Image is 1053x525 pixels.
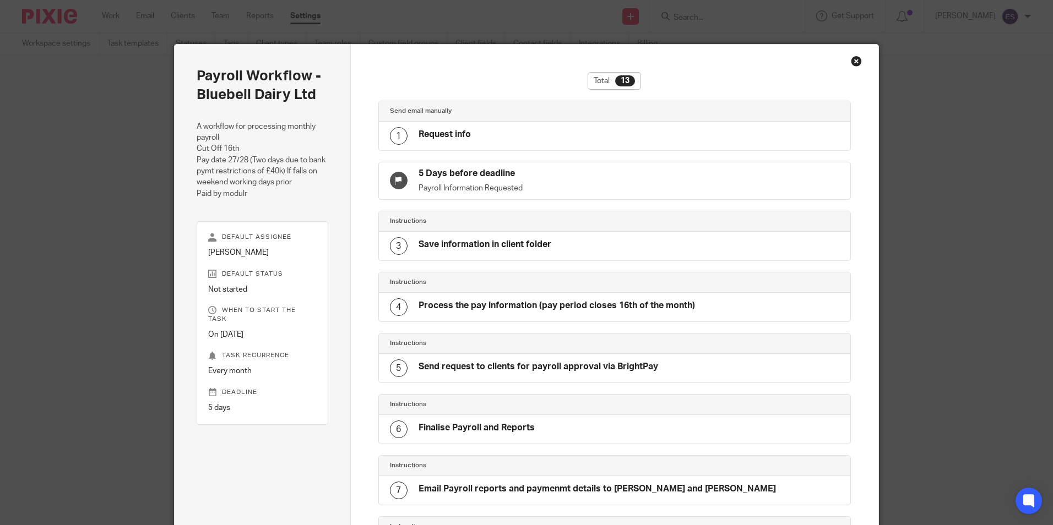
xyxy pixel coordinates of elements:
div: 6 [390,420,408,438]
div: Close this dialog window [851,56,862,67]
h4: Request info [419,129,471,140]
h4: Save information in client folder [419,239,551,250]
div: Total [588,72,641,90]
h4: 5 Days before deadline [419,168,615,179]
h4: Finalise Payroll and Reports [419,422,535,434]
h4: Instructions [390,217,615,226]
p: Default assignee [208,233,317,242]
h4: Email Payroll reports and paymenmt details to [PERSON_NAME] and [PERSON_NAME] [419,483,776,495]
div: 7 [390,482,408,499]
div: 5 [390,359,408,377]
p: When to start the task [208,306,317,324]
p: On [DATE] [208,329,317,340]
div: 3 [390,237,408,255]
p: A workflow for processing monthly payroll Cut Off 16th Pay date 27/28 (Two days due to bank pymt ... [197,121,328,200]
p: Not started [208,284,317,295]
p: Default status [208,270,317,278]
p: Every month [208,365,317,376]
div: 1 [390,127,408,145]
h4: Instructions [390,339,615,348]
h4: Process the pay information (pay period closes 16th of the month) [419,300,695,311]
p: Task recurrence [208,351,317,360]
p: Deadline [208,388,317,397]
div: 13 [615,75,635,86]
h4: Instructions [390,461,615,470]
h2: Payroll Workflow - Bluebell Dairy Ltd [197,67,328,105]
h4: Instructions [390,278,615,287]
div: 4 [390,298,408,316]
h4: Send email manually [390,107,615,116]
p: [PERSON_NAME] [208,247,317,258]
h4: Send request to clients for payroll approval via BrightPay [419,361,658,373]
p: Payroll Information Requested [419,183,615,194]
p: 5 days [208,402,317,413]
h4: Instructions [390,400,615,409]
